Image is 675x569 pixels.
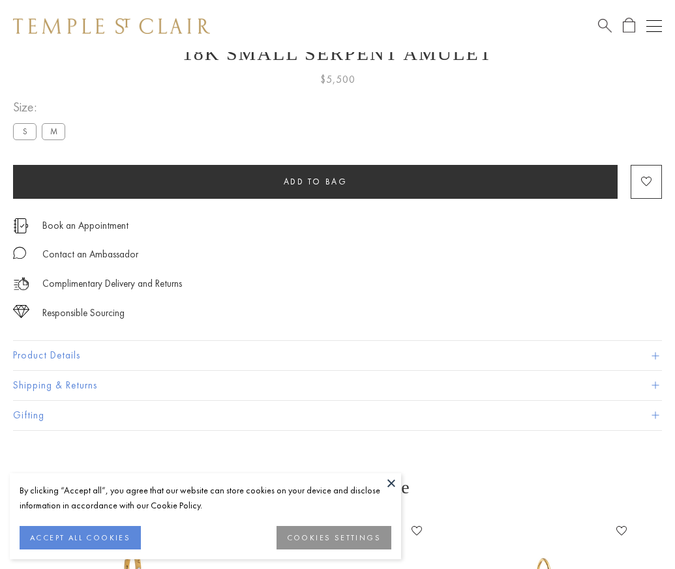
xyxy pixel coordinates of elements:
[13,276,29,292] img: icon_delivery.svg
[284,176,348,187] span: Add to bag
[13,341,662,370] button: Product Details
[13,218,29,233] img: icon_appointment.svg
[42,305,125,321] div: Responsible Sourcing
[42,218,128,233] a: Book an Appointment
[13,42,662,65] h1: 18K Small Serpent Amulet
[598,18,612,34] a: Search
[320,71,355,88] span: $5,500
[13,371,662,400] button: Shipping & Returns
[13,123,37,139] label: S
[20,526,141,549] button: ACCEPT ALL COOKIES
[13,18,210,34] img: Temple St. Clair
[646,18,662,34] button: Open navigation
[20,483,391,513] div: By clicking “Accept all”, you agree that our website can store cookies on your device and disclos...
[13,96,70,118] span: Size:
[13,246,26,259] img: MessageIcon-01_2.svg
[277,526,391,549] button: COOKIES SETTINGS
[42,246,138,263] div: Contact an Ambassador
[623,18,635,34] a: Open Shopping Bag
[42,123,65,139] label: M
[13,401,662,430] button: Gifting
[13,305,29,318] img: icon_sourcing.svg
[13,165,618,199] button: Add to bag
[42,276,182,292] p: Complimentary Delivery and Returns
